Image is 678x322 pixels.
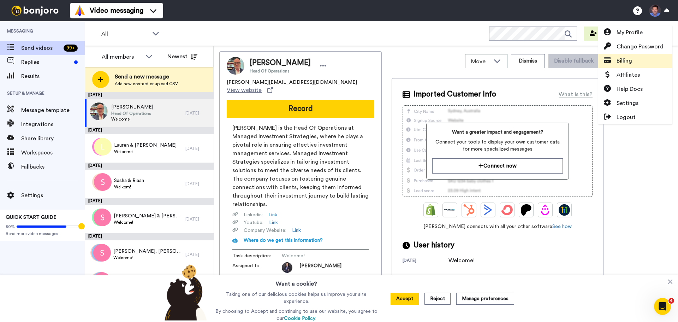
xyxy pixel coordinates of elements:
span: Settings [21,191,85,200]
img: 3a01185c-5f79-4298-8d5b-810bec31c20e-1612259017.jpg [282,262,292,273]
span: Replies [21,58,71,66]
div: [DATE] [185,146,210,151]
button: Reject [424,293,451,305]
button: Dismiss [511,54,545,68]
span: Lauren & [PERSON_NAME] [114,142,177,149]
div: [DATE] [185,216,210,222]
a: Help Docs [598,82,672,96]
img: Patreon [521,204,532,216]
button: Record [227,100,374,118]
img: vm-color.svg [74,5,85,16]
button: Disable fallback [548,54,599,68]
button: Newest [162,49,203,64]
span: Results [21,72,85,81]
button: Manage preferences [456,293,514,305]
div: What is this? [559,90,593,99]
img: bj-logo-header-white.svg [8,6,61,16]
div: [DATE] [85,92,214,99]
div: [DATE] [85,163,214,170]
img: s.png [94,209,111,226]
span: Move [471,57,490,66]
span: Billing [617,57,632,65]
a: Change Password [598,40,672,54]
span: Welcome! [111,116,153,122]
img: s.png [93,272,111,290]
a: Settings [598,96,672,110]
span: Head Of Operations [250,68,311,74]
p: By choosing to Accept and continuing to use our website, you agree to our . [214,308,379,322]
span: Add new contact or upload CSV [115,81,178,87]
a: Link [268,211,277,218]
span: Sasha & Riaan [114,177,144,184]
img: Shopify [425,204,436,216]
div: Welcome! [448,256,484,265]
span: Send videos [21,44,61,52]
span: Send more video messages [6,231,79,236]
img: j.png [92,209,109,226]
div: [DATE] [85,198,214,205]
div: All members [102,53,142,61]
span: Message template [21,106,85,115]
span: [PERSON_NAME] [299,262,341,273]
img: ConvertKit [501,204,513,216]
span: Help Docs [617,85,643,93]
img: i.png [92,138,110,156]
span: [PERSON_NAME] [111,104,153,111]
img: Drip [540,204,551,216]
span: Task description : [232,252,282,259]
span: Welcome! [113,255,182,260]
img: Ontraport [444,204,456,216]
span: Youtube : [244,219,263,226]
span: 4 [668,298,674,304]
span: Welcome! [114,149,177,154]
span: Send a new message [115,72,178,81]
div: [DATE] [85,127,214,134]
a: Logout [598,110,672,124]
span: Imported Customer Info [414,89,496,100]
a: Cookie Policy [284,316,315,321]
span: [PERSON_NAME] connects with all your other software [403,223,593,230]
span: [PERSON_NAME] is the Head Of Operations at Managed Investment Strategies, where he plays a pivota... [232,124,369,209]
span: [PERSON_NAME] & [PERSON_NAME] [114,212,182,219]
a: My Profile [598,25,672,40]
iframe: Intercom live chat [654,298,671,315]
span: [PERSON_NAME], [PERSON_NAME] & [PERSON_NAME] [113,248,182,255]
span: Integrations [21,120,85,129]
img: Image of Wayne [227,57,244,75]
span: Assigned to: [232,262,282,273]
img: Hubspot [463,204,475,216]
button: Accept [391,293,419,305]
img: bear-with-cookie.png [158,264,210,321]
div: [DATE] [185,181,210,187]
span: Video messaging [90,6,143,16]
img: ActiveCampaign [482,204,494,216]
span: Head Of Operations [111,111,153,116]
button: Connect now [432,158,563,174]
span: Share library [21,134,85,143]
span: Change Password [617,42,664,51]
span: Welcome! [282,252,349,259]
span: 80% [6,224,15,229]
span: Fallbacks [21,163,85,171]
span: Company Website : [244,227,286,234]
div: Tooltip anchor [78,223,85,229]
span: Welcome! [114,219,182,225]
div: [DATE] [403,258,448,265]
div: [DATE] [85,233,214,240]
button: Invite [584,27,619,41]
a: See how [552,224,572,229]
h3: Want a cookie? [276,275,317,288]
a: View website [227,86,273,94]
a: Link [292,227,301,234]
span: View website [227,86,262,94]
div: 99 + [64,45,78,52]
div: [DATE] [185,252,210,257]
a: Link [269,219,278,226]
span: Settings [617,99,638,107]
span: Welkom! [114,184,144,190]
img: e2813166-4f3a-404c-b37c-9ab98b2ba9b2.jpg [90,103,108,120]
span: [PERSON_NAME][EMAIL_ADDRESS][DOMAIN_NAME] [227,79,357,86]
span: [PERSON_NAME] [250,58,311,68]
